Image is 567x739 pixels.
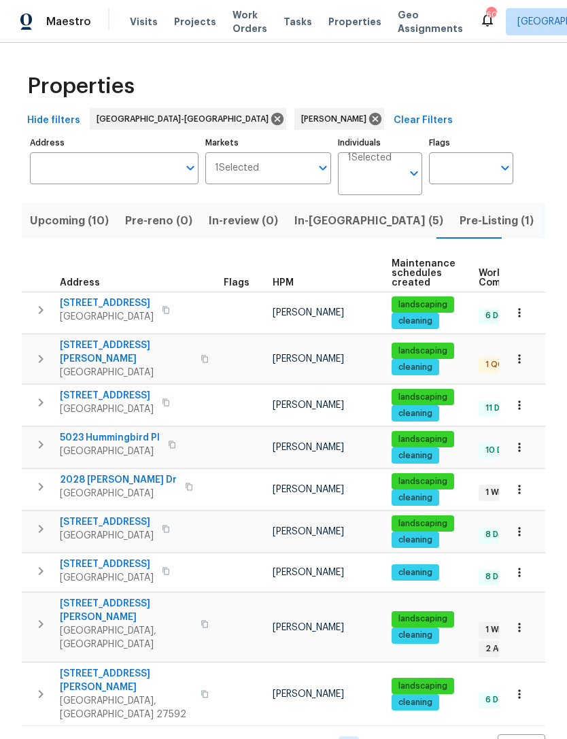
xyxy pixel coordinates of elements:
[30,211,109,230] span: Upcoming (10)
[393,345,453,357] span: landscaping
[60,339,192,366] span: [STREET_ADDRESS][PERSON_NAME]
[460,211,534,230] span: Pre-Listing (1)
[273,443,344,452] span: [PERSON_NAME]
[27,112,80,129] span: Hide filters
[233,8,267,35] span: Work Orders
[393,518,453,530] span: landscaping
[294,211,443,230] span: In-[GEOGRAPHIC_DATA] (5)
[393,681,453,692] span: landscaping
[60,431,160,445] span: 5023 Hummingbird Pl
[405,164,424,183] button: Open
[480,694,519,706] span: 6 Done
[60,529,154,543] span: [GEOGRAPHIC_DATA]
[22,108,86,133] button: Hide filters
[393,450,438,462] span: cleaning
[347,152,392,164] span: 1 Selected
[328,15,381,29] span: Properties
[60,278,100,288] span: Address
[224,278,250,288] span: Flags
[393,613,453,625] span: landscaping
[273,689,344,699] span: [PERSON_NAME]
[480,529,519,540] span: 8 Done
[480,359,509,371] span: 1 QC
[60,445,160,458] span: [GEOGRAPHIC_DATA]
[496,158,515,177] button: Open
[60,667,192,694] span: [STREET_ADDRESS][PERSON_NAME]
[90,108,286,130] div: [GEOGRAPHIC_DATA]-[GEOGRAPHIC_DATA]
[273,308,344,317] span: [PERSON_NAME]
[393,408,438,419] span: cleaning
[480,624,511,636] span: 1 WIP
[60,557,154,571] span: [STREET_ADDRESS]
[60,473,177,487] span: 2028 [PERSON_NAME] Dr
[388,108,458,133] button: Clear Filters
[294,108,384,130] div: [PERSON_NAME]
[130,15,158,29] span: Visits
[181,158,200,177] button: Open
[273,354,344,364] span: [PERSON_NAME]
[393,492,438,504] span: cleaning
[429,139,513,147] label: Flags
[393,697,438,708] span: cleaning
[392,259,456,288] span: Maintenance schedules created
[393,476,453,487] span: landscaping
[60,366,192,379] span: [GEOGRAPHIC_DATA]
[480,643,539,655] span: 2 Accepted
[273,400,344,410] span: [PERSON_NAME]
[30,139,199,147] label: Address
[393,362,438,373] span: cleaning
[398,8,463,35] span: Geo Assignments
[480,310,519,322] span: 6 Done
[479,269,564,288] span: Work Order Completion
[393,299,453,311] span: landscaping
[174,15,216,29] span: Projects
[27,80,135,93] span: Properties
[480,487,511,498] span: 1 WIP
[393,630,438,641] span: cleaning
[394,112,453,129] span: Clear Filters
[480,402,521,414] span: 11 Done
[273,623,344,632] span: [PERSON_NAME]
[46,15,91,29] span: Maestro
[215,162,259,174] span: 1 Selected
[480,571,519,583] span: 8 Done
[60,571,154,585] span: [GEOGRAPHIC_DATA]
[480,445,523,456] span: 10 Done
[273,485,344,494] span: [PERSON_NAME]
[393,534,438,546] span: cleaning
[209,211,278,230] span: In-review (0)
[301,112,372,126] span: [PERSON_NAME]
[60,389,154,402] span: [STREET_ADDRESS]
[60,597,192,624] span: [STREET_ADDRESS][PERSON_NAME]
[393,567,438,579] span: cleaning
[205,139,332,147] label: Markets
[393,434,453,445] span: landscaping
[338,139,422,147] label: Individuals
[273,527,344,536] span: [PERSON_NAME]
[393,392,453,403] span: landscaping
[60,402,154,416] span: [GEOGRAPHIC_DATA]
[273,278,294,288] span: HPM
[273,568,344,577] span: [PERSON_NAME]
[60,296,154,310] span: [STREET_ADDRESS]
[60,624,192,651] span: [GEOGRAPHIC_DATA], [GEOGRAPHIC_DATA]
[313,158,332,177] button: Open
[486,8,496,22] div: 60
[125,211,192,230] span: Pre-reno (0)
[60,487,177,500] span: [GEOGRAPHIC_DATA]
[60,310,154,324] span: [GEOGRAPHIC_DATA]
[60,694,192,721] span: [GEOGRAPHIC_DATA], [GEOGRAPHIC_DATA] 27592
[393,315,438,327] span: cleaning
[60,515,154,529] span: [STREET_ADDRESS]
[97,112,274,126] span: [GEOGRAPHIC_DATA]-[GEOGRAPHIC_DATA]
[283,17,312,27] span: Tasks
